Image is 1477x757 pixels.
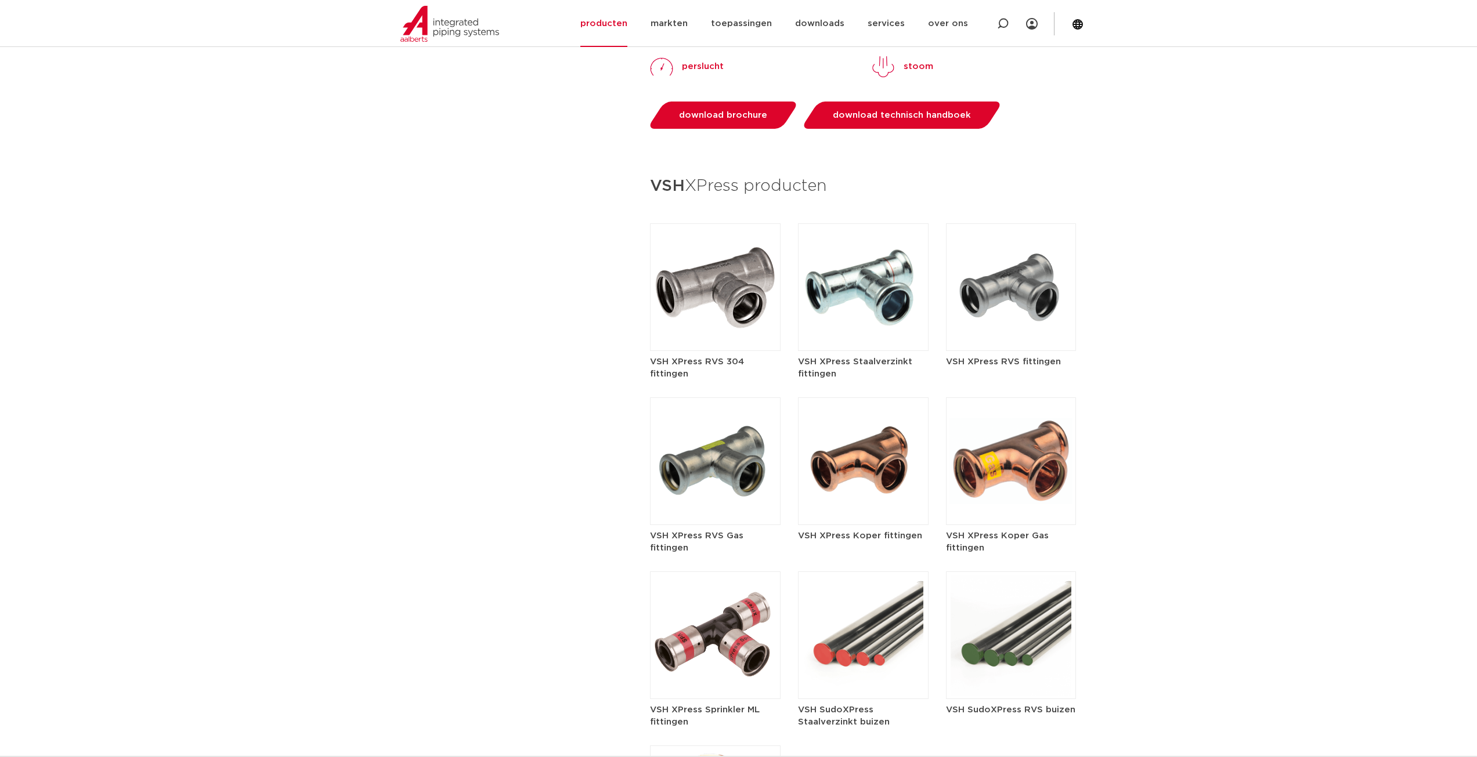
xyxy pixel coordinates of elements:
strong: VSH [650,178,685,194]
a: stoom [872,55,933,78]
a: download brochure [647,102,800,129]
span: download technisch handboek [833,111,971,119]
a: VSH SudoXPress Staalverzinkt buizen [798,631,929,728]
a: VSH XPress RVS Gas fittingen [650,457,781,554]
a: VSH XPress Sprinkler ML fittingen [650,631,781,728]
span: download brochure [679,111,767,119]
a: perslucht [650,55,724,78]
h3: XPress producten [650,173,1077,200]
h5: VSH XPress RVS Gas fittingen [650,530,781,554]
a: download technisch handboek [801,102,1003,129]
h5: VSH SudoXPress RVS buizen [946,704,1077,716]
h5: VSH XPress Staalverzinkt fittingen [798,356,929,380]
a: VSH SudoXPress RVS buizen [946,631,1077,716]
p: perslucht [682,60,724,74]
h5: VSH XPress RVS 304 fittingen [650,356,781,380]
a: VSH XPress Koper fittingen [798,457,929,542]
h5: VSH XPress Sprinkler ML fittingen [650,704,781,728]
h5: VSH SudoXPress Staalverzinkt buizen [798,704,929,728]
a: VSH XPress Staalverzinkt fittingen [798,282,929,380]
h5: VSH XPress Koper Gas fittingen [946,530,1077,554]
a: VSH XPress Koper Gas fittingen [946,457,1077,554]
h5: VSH XPress Koper fittingen [798,530,929,542]
a: VSH XPress RVS 304 fittingen [650,282,781,380]
a: VSH XPress RVS fittingen [946,282,1077,368]
p: stoom [904,60,933,74]
h5: VSH XPress RVS fittingen [946,356,1077,368]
